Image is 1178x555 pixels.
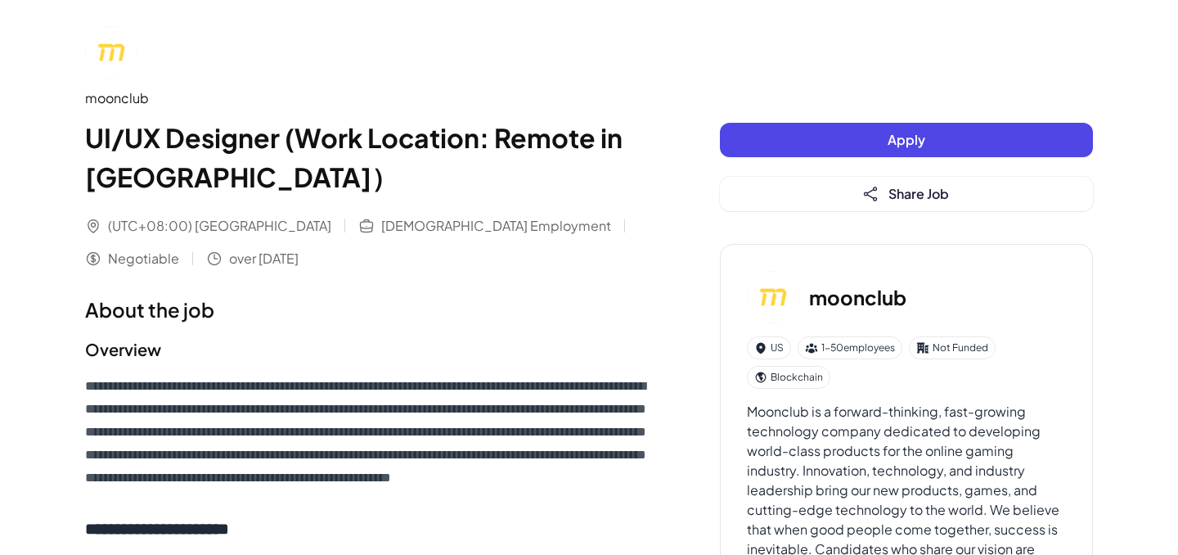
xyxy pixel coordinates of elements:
h1: About the job [85,295,654,324]
img: mo [85,26,137,79]
div: US [747,336,791,359]
img: mo [747,271,799,323]
span: Negotiable [108,249,179,268]
span: Apply [888,131,925,148]
div: 1-50 employees [798,336,902,359]
button: Share Job [720,177,1093,211]
h2: Overview [85,337,654,362]
span: over [DATE] [229,249,299,268]
h3: moonclub [809,282,906,312]
span: (UTC+08:00) [GEOGRAPHIC_DATA] [108,216,331,236]
span: Share Job [888,185,949,202]
div: Blockchain [747,366,830,389]
button: Apply [720,123,1093,157]
div: Not Funded [909,336,996,359]
h1: UI/UX Designer (Work Location: Remote in [GEOGRAPHIC_DATA]） [85,118,654,196]
div: moonclub [85,88,654,108]
span: [DEMOGRAPHIC_DATA] Employment [381,216,611,236]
